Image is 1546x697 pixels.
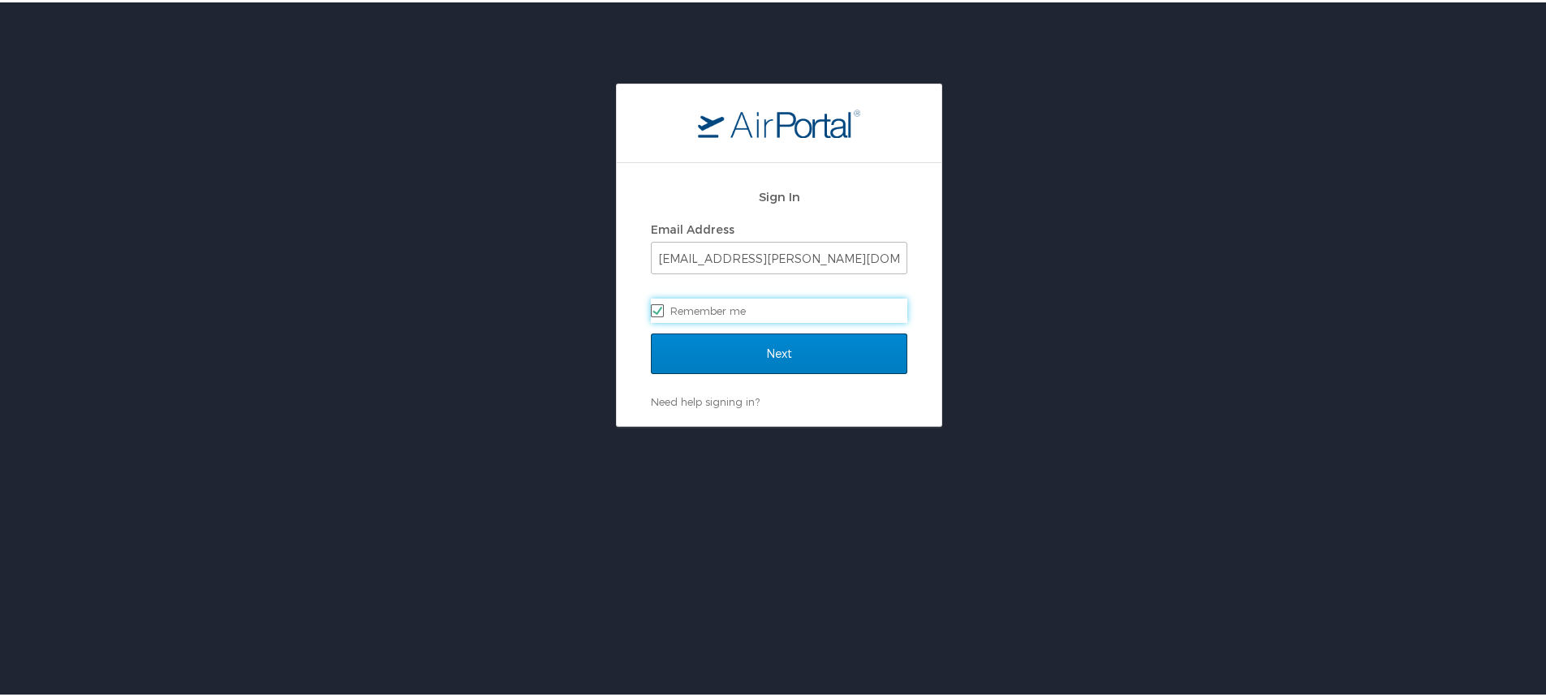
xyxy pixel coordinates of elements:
label: Email Address [651,220,734,234]
img: logo [698,106,860,136]
label: Remember me [651,296,907,321]
a: Need help signing in? [651,393,760,406]
h2: Sign In [651,185,907,204]
input: Next [651,331,907,372]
